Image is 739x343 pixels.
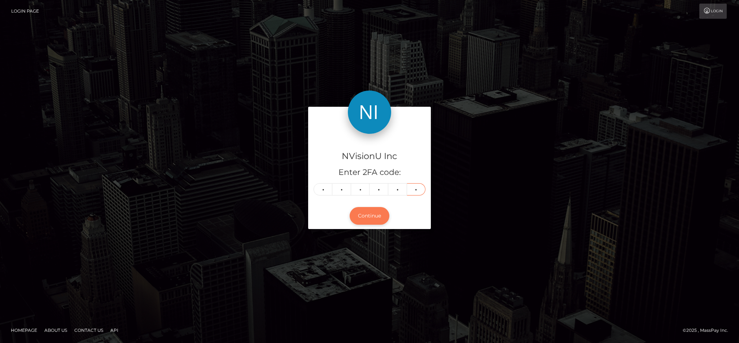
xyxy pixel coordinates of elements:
[699,4,727,19] a: Login
[314,150,425,163] h4: NVisionU Inc
[11,4,39,19] a: Login Page
[683,326,734,334] div: © 2025 , MassPay Inc.
[108,325,121,336] a: API
[41,325,70,336] a: About Us
[71,325,106,336] a: Contact Us
[8,325,40,336] a: Homepage
[348,91,391,134] img: NVisionU Inc
[350,207,389,225] button: Continue
[314,167,425,178] h5: Enter 2FA code:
